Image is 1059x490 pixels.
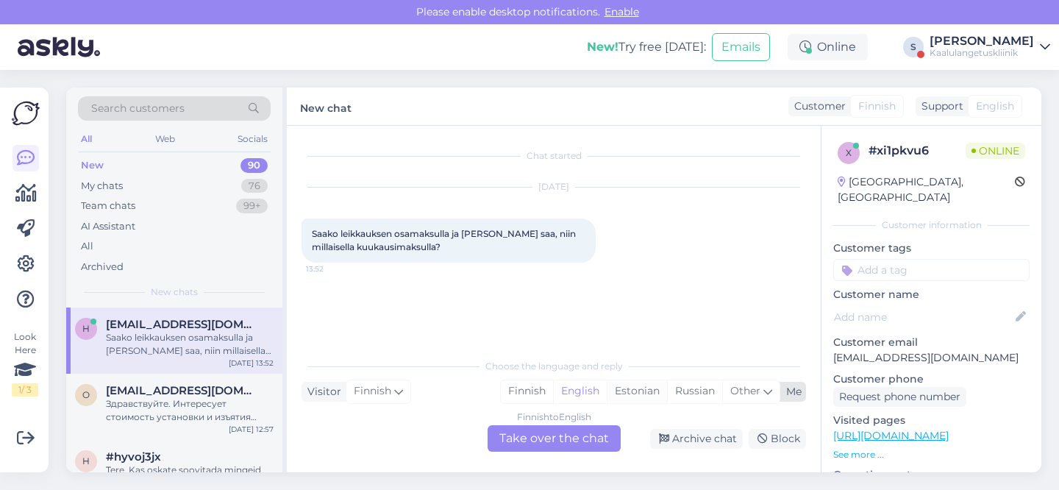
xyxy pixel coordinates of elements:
div: Chat started [302,149,806,163]
div: All [78,129,95,149]
p: Operating system [833,467,1030,483]
div: 76 [241,179,268,193]
div: Customer [788,99,846,114]
div: AI Assistant [81,219,135,234]
div: 99+ [236,199,268,213]
div: Tere. Kas oskate soovitada mingeid kaalu alandavaid tablette [PERSON_NAME] dieeti pean. Või mingi... [106,464,274,490]
div: 90 [240,158,268,173]
p: Customer phone [833,372,1030,387]
div: Look Here [12,330,38,397]
div: Try free [DATE]: [587,38,706,56]
span: Enable [600,5,643,18]
p: See more ... [833,448,1030,461]
div: [GEOGRAPHIC_DATA], [GEOGRAPHIC_DATA] [838,174,1015,205]
button: Emails [712,33,770,61]
span: Other [730,384,760,397]
a: [URL][DOMAIN_NAME] [833,429,949,442]
span: New chats [151,285,198,299]
div: English [553,380,607,402]
div: Saako leikkauksen osamaksulla ja [PERSON_NAME] saa, niin millaisella kuukausimaksulla? [106,331,274,358]
div: [DATE] 12:57 [229,424,274,435]
p: Visited pages [833,413,1030,428]
p: Customer name [833,287,1030,302]
span: #hyvoj3jx [106,450,161,464]
p: [EMAIL_ADDRESS][DOMAIN_NAME] [833,350,1030,366]
div: My chats [81,179,123,193]
div: Team chats [81,199,135,213]
img: Askly Logo [12,99,40,127]
span: Search customers [91,101,185,116]
span: English [976,99,1014,114]
div: # xi1pkvu6 [869,142,966,160]
div: Web [152,129,178,149]
span: oksana300568@mail.ru [106,384,259,397]
div: Kaalulangetuskliinik [930,47,1034,59]
div: Choose the language and reply [302,360,806,373]
div: Visitor [302,384,341,400]
span: h [82,323,90,334]
div: [PERSON_NAME] [930,35,1034,47]
div: Archive chat [650,429,743,449]
div: S [903,37,924,57]
div: Здравствуйте. Интересует стоимость установки и изъятия внутрижелудочного баллона. [106,397,274,424]
span: Online [966,143,1025,159]
span: o [82,389,90,400]
div: Me [780,384,802,400]
input: Add name [834,309,1013,325]
span: 13:52 [306,263,361,274]
div: Archived [81,260,124,274]
span: h [82,455,90,466]
div: Block [749,429,806,449]
span: Finnish [858,99,896,114]
div: Online [788,34,868,60]
span: Finnish [354,383,391,400]
input: Add a tag [833,259,1030,281]
div: Take over the chat [488,425,621,452]
a: [PERSON_NAME]Kaalulangetuskliinik [930,35,1050,59]
span: x [846,147,852,158]
p: Customer tags [833,241,1030,256]
span: heli.rantala91@gmail.com [106,318,259,331]
div: All [81,239,93,254]
div: Finnish to English [517,411,591,424]
div: [DATE] [302,180,806,193]
div: Estonian [607,380,667,402]
div: Finnish [501,380,553,402]
div: 1 / 3 [12,383,38,397]
p: Customer email [833,335,1030,350]
b: New! [587,40,618,54]
div: New [81,158,104,173]
div: Support [916,99,963,114]
div: Socials [235,129,271,149]
label: New chat [300,96,352,116]
div: Customer information [833,219,1030,232]
div: Russian [667,380,722,402]
span: Saako leikkauksen osamaksulla ja [PERSON_NAME] saa, niin millaisella kuukausimaksulla? [312,228,578,252]
div: [DATE] 13:52 [229,358,274,369]
div: Request phone number [833,387,966,407]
